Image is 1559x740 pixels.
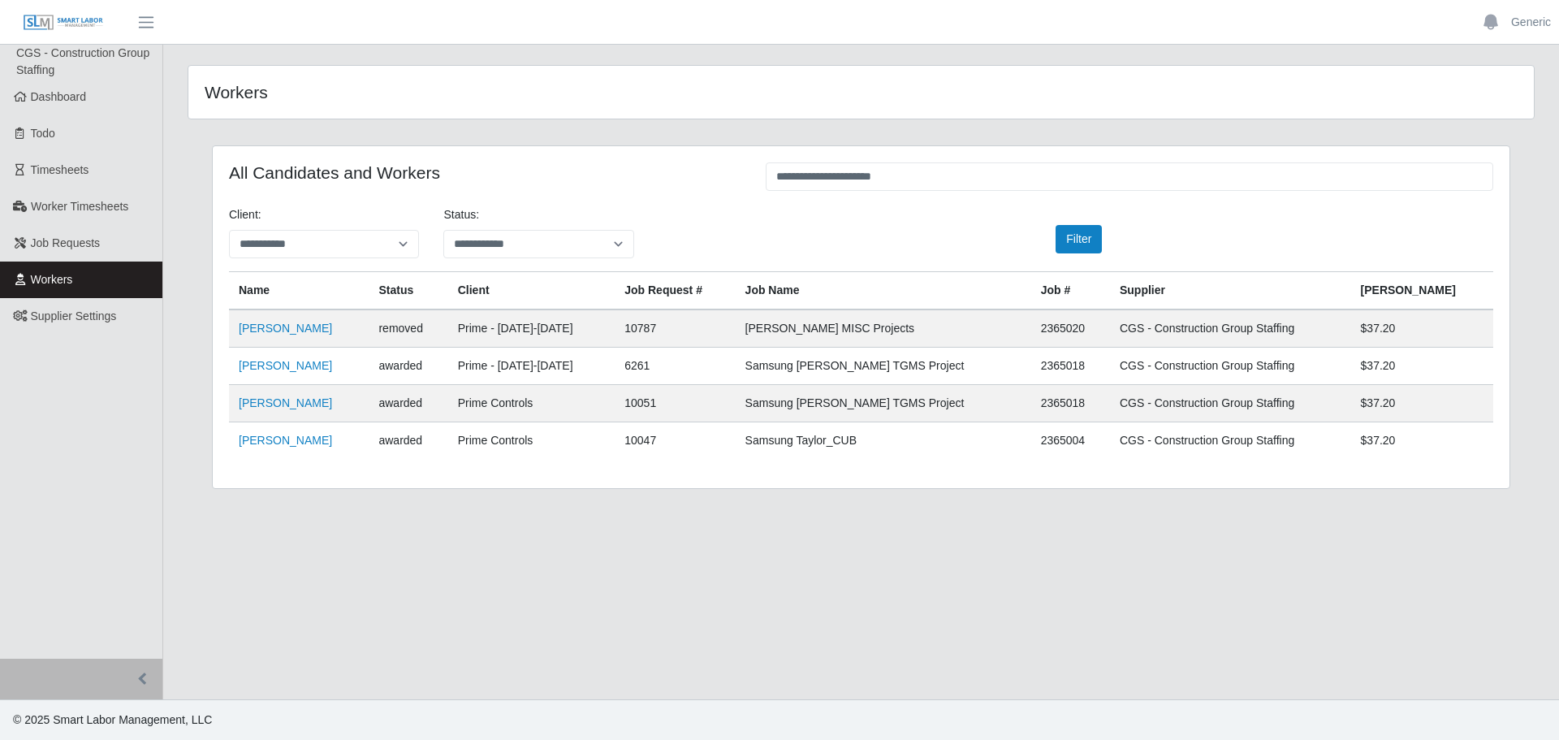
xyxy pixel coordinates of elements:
td: CGS - Construction Group Staffing [1110,309,1351,348]
td: $37.20 [1351,422,1493,460]
span: Job Requests [31,236,101,249]
td: [PERSON_NAME] MISC Projects [736,309,1031,348]
span: Supplier Settings [31,309,117,322]
span: © 2025 Smart Labor Management, LLC [13,713,212,726]
span: Todo [31,127,55,140]
a: [PERSON_NAME] [239,322,332,335]
a: [PERSON_NAME] [239,359,332,372]
td: Prime - [DATE]-[DATE] [448,348,615,385]
td: CGS - Construction Group Staffing [1110,422,1351,460]
td: CGS - Construction Group Staffing [1110,385,1351,422]
span: Workers [31,273,73,286]
td: Samsung [PERSON_NAME] TGMS Project [736,348,1031,385]
h4: All Candidates and Workers [229,162,741,183]
td: Prime Controls [448,422,615,460]
td: 2365020 [1031,309,1110,348]
td: $37.20 [1351,385,1493,422]
label: Status: [443,206,479,223]
td: 10047 [615,422,735,460]
td: $37.20 [1351,348,1493,385]
h4: Workers [205,82,737,102]
td: awarded [369,422,447,460]
a: Generic [1511,14,1551,31]
th: Status [369,272,447,310]
th: Job # [1031,272,1110,310]
td: 2365018 [1031,385,1110,422]
a: [PERSON_NAME] [239,396,332,409]
th: Job Request # [615,272,735,310]
td: $37.20 [1351,309,1493,348]
th: Supplier [1110,272,1351,310]
td: Samsung [PERSON_NAME] TGMS Project [736,385,1031,422]
span: CGS - Construction Group Staffing [16,46,149,76]
th: Name [229,272,369,310]
td: 10051 [615,385,735,422]
span: Timesheets [31,163,89,176]
th: Client [448,272,615,310]
td: Prime - [DATE]-[DATE] [448,309,615,348]
img: SLM Logo [23,14,104,32]
th: [PERSON_NAME] [1351,272,1493,310]
button: Filter [1056,225,1102,253]
td: Prime Controls [448,385,615,422]
td: 2365004 [1031,422,1110,460]
td: removed [369,309,447,348]
td: CGS - Construction Group Staffing [1110,348,1351,385]
label: Client: [229,206,261,223]
a: [PERSON_NAME] [239,434,332,447]
td: Samsung Taylor_CUB [736,422,1031,460]
span: Worker Timesheets [31,200,128,213]
td: awarded [369,385,447,422]
td: 2365018 [1031,348,1110,385]
td: 10787 [615,309,735,348]
th: Job Name [736,272,1031,310]
span: Dashboard [31,90,87,103]
td: awarded [369,348,447,385]
td: 6261 [615,348,735,385]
